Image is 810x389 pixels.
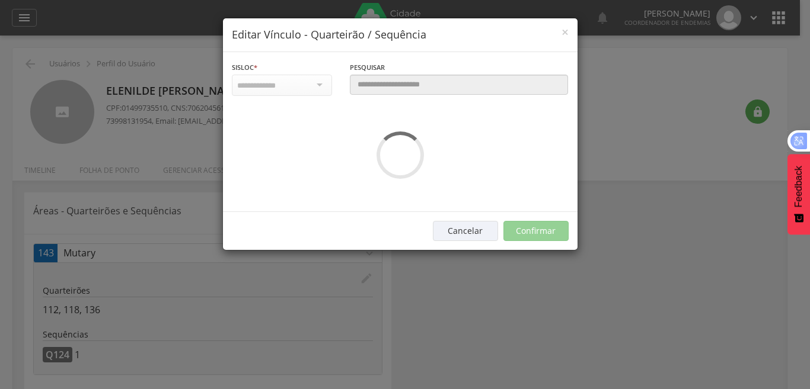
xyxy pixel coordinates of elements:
span: Pesquisar [350,63,385,72]
button: Close [562,26,569,38]
button: Feedback - Mostrar pesquisa [787,154,810,234]
button: Confirmar [503,221,569,241]
span: Sisloc [232,63,254,72]
span: Feedback [793,166,804,207]
button: Cancelar [433,221,498,241]
h4: Editar Vínculo - Quarteirão / Sequência [232,27,569,43]
span: × [562,24,569,40]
